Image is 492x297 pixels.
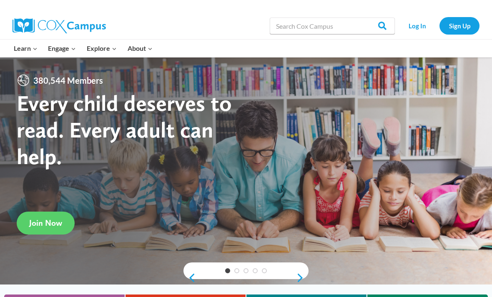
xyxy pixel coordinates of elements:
[399,17,479,34] nav: Secondary Navigation
[296,273,309,283] a: next
[183,273,196,283] a: previous
[399,17,435,34] a: Log In
[262,268,267,273] a: 5
[48,43,76,54] span: Engage
[234,268,239,273] a: 2
[243,268,249,273] a: 3
[128,43,153,54] span: About
[253,268,258,273] a: 4
[225,268,230,273] a: 1
[17,90,232,169] strong: Every child deserves to read. Every adult can help.
[87,43,117,54] span: Explore
[14,43,38,54] span: Learn
[17,212,75,235] a: Join Now
[183,270,309,286] div: content slider buttons
[270,17,395,34] input: Search Cox Campus
[8,40,158,57] nav: Primary Navigation
[29,218,62,228] span: Join Now
[439,17,479,34] a: Sign Up
[30,74,106,87] span: 380,544 Members
[13,18,106,33] img: Cox Campus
